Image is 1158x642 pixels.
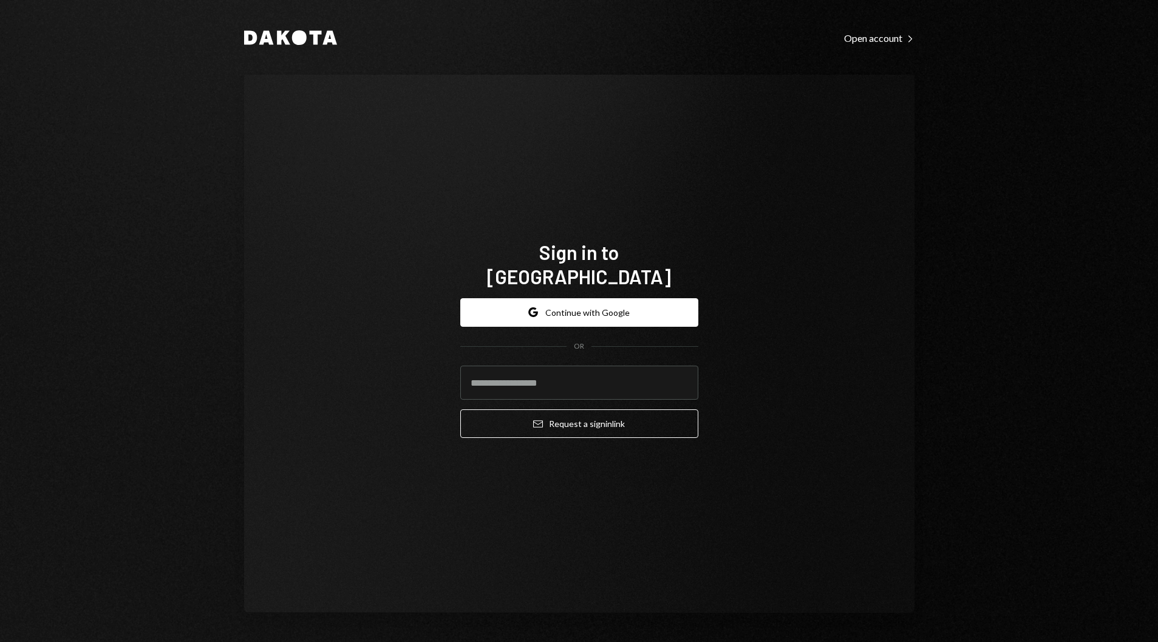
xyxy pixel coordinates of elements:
button: Continue with Google [460,298,698,327]
a: Open account [844,31,914,44]
div: Open account [844,32,914,44]
div: OR [574,341,584,352]
h1: Sign in to [GEOGRAPHIC_DATA] [460,240,698,289]
button: Request a signinlink [460,409,698,438]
